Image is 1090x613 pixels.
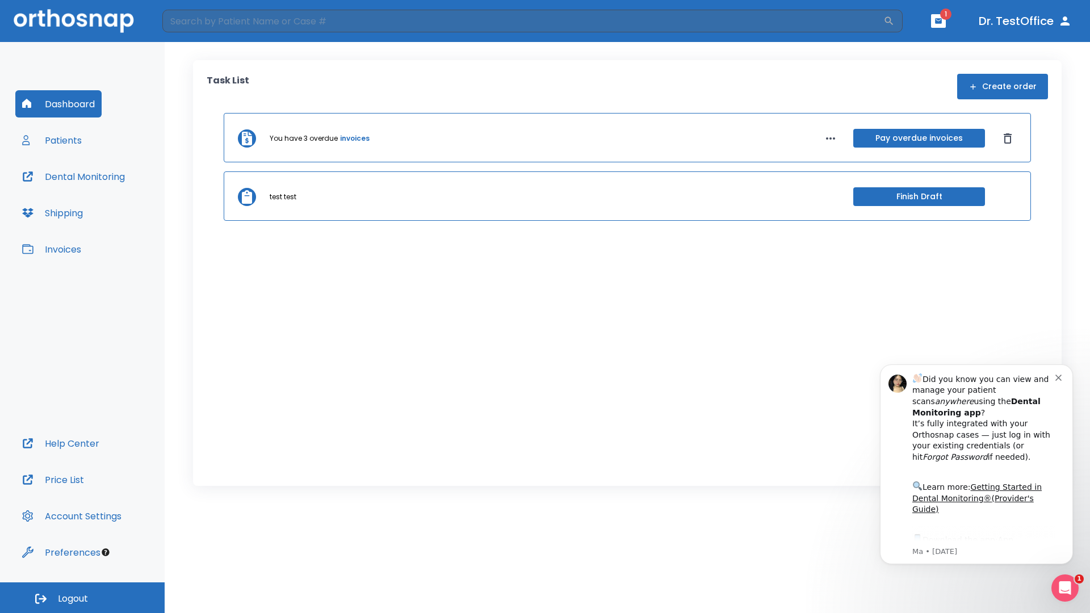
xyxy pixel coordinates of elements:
[15,163,132,190] button: Dental Monitoring
[49,199,192,209] p: Message from Ma, sent 2w ago
[15,236,88,263] button: Invoices
[863,347,1090,582] iframe: Intercom notifications message
[957,74,1048,99] button: Create order
[15,90,102,117] button: Dashboard
[999,129,1017,148] button: Dismiss
[270,133,338,144] p: You have 3 overdue
[1051,574,1079,602] iframe: Intercom live chat
[1075,574,1084,583] span: 1
[49,185,192,243] div: Download the app: | ​ Let us know if you need help getting started!
[15,466,91,493] button: Price List
[15,430,106,457] button: Help Center
[340,133,370,144] a: invoices
[270,192,296,202] p: test test
[192,24,202,33] button: Dismiss notification
[974,11,1076,31] button: Dr. TestOffice
[49,188,150,208] a: App Store
[940,9,951,20] span: 1
[15,539,107,566] button: Preferences
[162,10,883,32] input: Search by Patient Name or Case #
[15,502,128,530] button: Account Settings
[15,199,90,226] button: Shipping
[15,127,89,154] button: Patients
[100,547,111,557] div: Tooltip anchor
[207,74,249,99] p: Task List
[14,9,134,32] img: Orthosnap
[58,593,88,605] span: Logout
[853,129,985,148] button: Pay overdue invoices
[853,187,985,206] button: Finish Draft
